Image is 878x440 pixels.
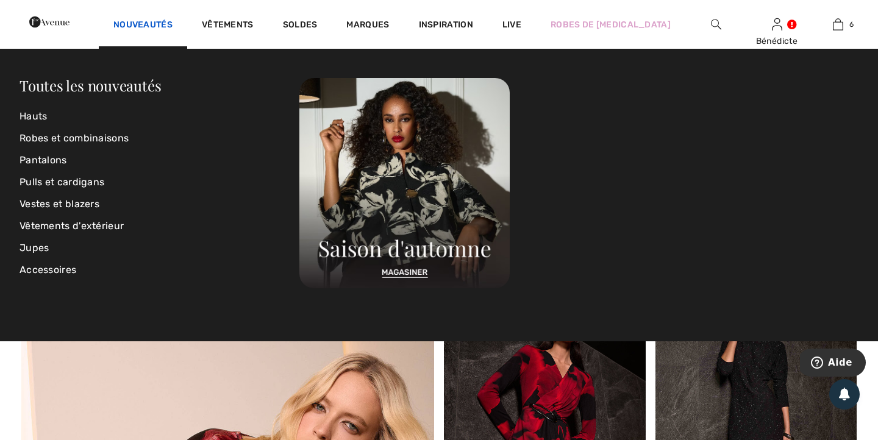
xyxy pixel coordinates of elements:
[29,10,70,34] img: 1ère Avenue
[20,76,161,95] a: Toutes les nouveautés
[20,237,299,259] a: Jupes
[299,78,510,288] img: 250821122534_c806f1ead8477.jpg
[772,18,782,30] a: Se connecter
[849,19,854,30] span: 6
[283,20,318,32] a: Soldes
[20,171,299,193] a: Pulls et cardigans
[772,17,782,32] img: Mes infos
[20,105,299,127] a: Hauts
[800,349,866,379] iframe: Ouvre un widget dans lequel vous pouvez trouver plus d’informations
[419,20,473,32] span: Inspiration
[20,193,299,215] a: Vestes et blazers
[20,215,299,237] a: Vêtements d'extérieur
[113,20,173,32] a: Nouveautés
[20,259,299,281] a: Accessoires
[202,20,254,32] a: Vêtements
[502,18,521,31] a: Live
[20,149,299,171] a: Pantalons
[711,17,721,32] img: recherche
[551,18,671,31] a: Robes de [MEDICAL_DATA]
[808,17,868,32] a: 6
[20,127,299,149] a: Robes et combinaisons
[346,20,389,32] a: Marques
[833,17,843,32] img: Mon panier
[747,35,807,48] div: Bénédicte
